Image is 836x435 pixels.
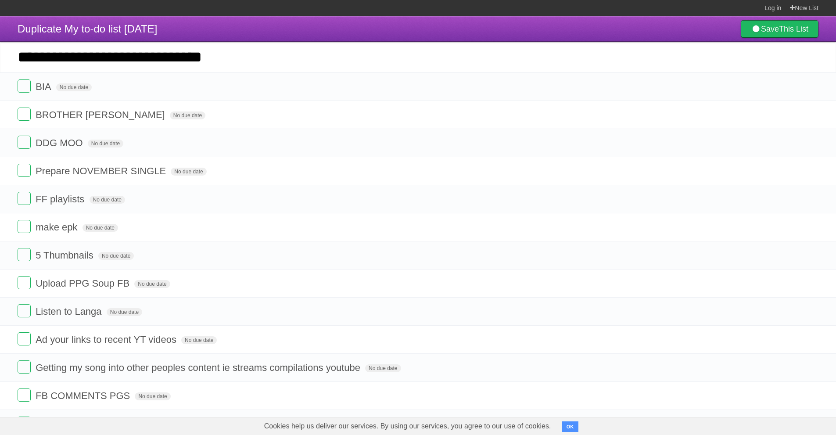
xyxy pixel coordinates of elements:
span: make epk [36,222,79,233]
span: Duplicate My to-do list [DATE] [18,23,157,35]
span: Listen to Langa [36,306,104,317]
label: Done [18,220,31,233]
label: Done [18,360,31,374]
label: Done [18,136,31,149]
span: No due date [171,168,206,176]
span: FB COMMENTS PGS [36,390,132,401]
button: OK [562,421,579,432]
span: BROTHER [PERSON_NAME] [36,109,167,120]
span: No due date [83,224,118,232]
span: No due date [88,140,123,147]
span: Getting my song into other peoples content ie streams compilations youtube [36,362,362,373]
span: Prepare NOVEMBER SINGLE [36,165,168,176]
span: No due date [134,280,170,288]
span: No due date [107,308,142,316]
span: Upload PPG Soup FB [36,278,132,289]
label: Done [18,417,31,430]
label: Done [18,276,31,289]
span: No due date [98,252,134,260]
span: 5 Thumbnails [36,250,96,261]
span: No due date [181,336,217,344]
span: Cookies help us deliver our services. By using our services, you agree to our use of cookies. [255,417,560,435]
label: Done [18,164,31,177]
label: Done [18,79,31,93]
span: No due date [56,83,92,91]
span: DDG MOO [36,137,85,148]
label: Done [18,388,31,402]
label: Done [18,108,31,121]
span: Ad your links to recent YT videos [36,334,179,345]
span: FF playlists [36,194,86,205]
label: Done [18,332,31,345]
label: Done [18,304,31,317]
span: No due date [170,111,205,119]
a: SaveThis List [741,20,818,38]
label: Done [18,248,31,261]
label: Done [18,192,31,205]
span: BIA [36,81,53,92]
b: This List [779,25,808,33]
span: No due date [90,196,125,204]
span: No due date [135,392,170,400]
span: No due date [365,364,401,372]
